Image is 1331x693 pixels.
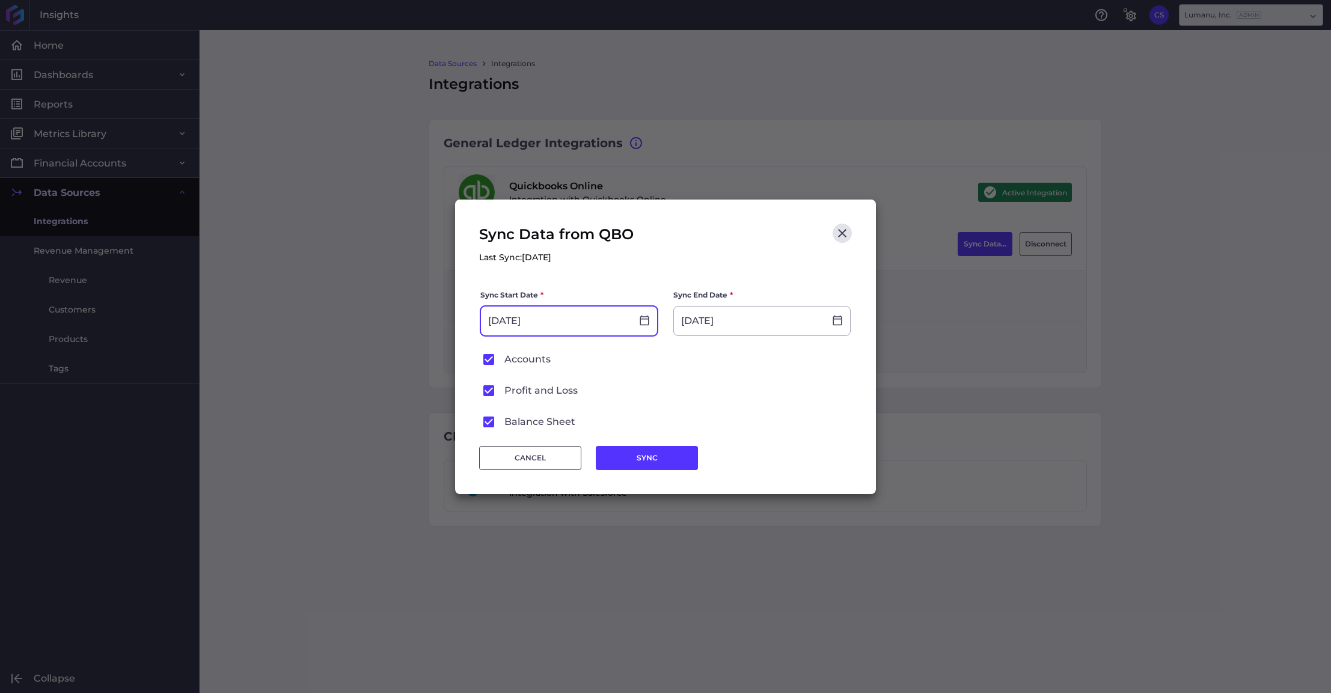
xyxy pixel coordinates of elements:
[479,446,581,470] button: CANCEL
[479,224,634,264] div: Sync Data from QBO
[481,307,632,335] input: Select Date
[480,289,538,301] span: Sync Start Date
[504,383,578,398] span: Profit and Loss
[504,352,551,367] span: Accounts
[504,415,575,429] span: Balance Sheet
[673,289,727,301] span: Sync End Date
[479,250,634,264] p: Last Sync: [DATE]
[596,446,698,470] button: SYNC
[674,307,825,335] input: Select Date
[833,224,852,243] button: Close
